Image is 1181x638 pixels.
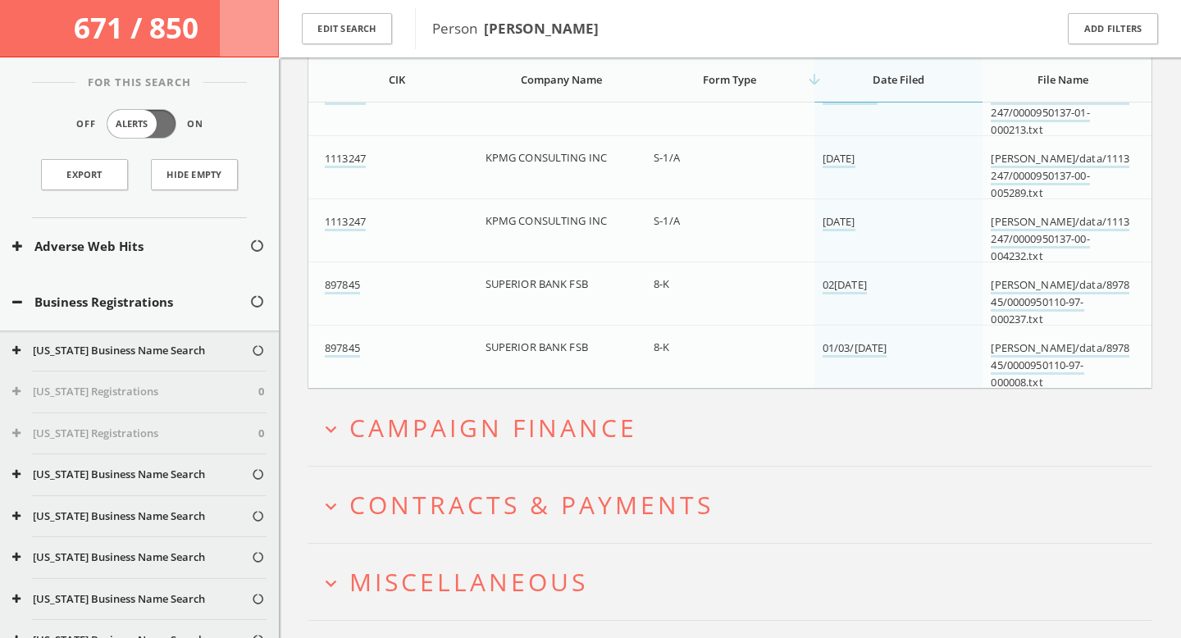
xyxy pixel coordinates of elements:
span: Contracts & Payments [349,488,714,522]
span: 8-K [654,276,669,291]
span: Form Type [703,72,756,87]
span: 0 [258,426,264,442]
button: Hide Empty [151,159,238,190]
span: Miscellaneous [349,565,588,599]
button: [US_STATE] Business Name Search [12,343,251,359]
a: [PERSON_NAME]/data/897845/0000950110-97-000237.txt [991,277,1129,329]
button: Adverse Web Hits [12,237,249,256]
button: expand_moreContracts & Payments [320,491,1152,518]
a: [DATE] [823,151,855,168]
button: Edit Search [302,13,392,45]
span: S-1/A [654,213,680,228]
i: expand_more [320,495,342,517]
span: CIK [389,72,405,87]
button: [US_STATE] Business Name Search [12,591,251,608]
button: [US_STATE] Business Name Search [12,508,251,525]
a: 1113247 [325,214,366,231]
a: Export [41,159,128,190]
i: expand_more [320,572,342,595]
span: For This Search [75,75,203,91]
span: Date Filed [873,72,924,87]
button: expand_moreCampaign Finance [320,414,1152,441]
i: arrow_downward [806,71,823,88]
span: Campaign Finance [349,411,637,444]
span: Company Name [521,72,602,87]
span: SUPERIOR BANK FSB [486,340,588,354]
span: Off [76,117,96,131]
span: KPMG CONSULTING INC [486,213,607,228]
button: Add Filters [1068,13,1158,45]
a: 897845 [325,277,360,294]
a: [PERSON_NAME]/data/897845/0000950110-97-000008.txt [991,340,1129,392]
a: 897845 [325,340,360,358]
button: expand_moreMiscellaneous [320,568,1152,595]
span: Person [432,19,599,38]
b: [PERSON_NAME] [484,19,599,38]
a: [PERSON_NAME]/data/1113247/0000950137-00-005289.txt [991,151,1129,203]
a: [PERSON_NAME]/data/1113247/0000950137-01-000213.txt [991,88,1129,139]
button: [US_STATE] Registrations [12,384,258,400]
span: S-1/A [654,150,680,165]
span: On [187,117,203,131]
i: expand_more [320,418,342,440]
span: File Name [1037,72,1088,87]
a: 01/03/[DATE] [823,340,887,358]
a: [PERSON_NAME]/data/1113247/0000950137-00-004232.txt [991,214,1129,266]
a: 1113247 [325,151,366,168]
button: [US_STATE] Business Name Search [12,467,251,483]
button: [US_STATE] Registrations [12,426,258,442]
button: Business Registrations [12,293,249,312]
span: 0 [258,384,264,400]
span: 671 / 850 [74,8,205,47]
span: 8-K [654,340,669,354]
a: [DATE] [823,214,855,231]
a: 02[DATE] [823,277,867,294]
span: SUPERIOR BANK FSB [486,276,588,291]
button: [US_STATE] Business Name Search [12,549,251,566]
span: KPMG CONSULTING INC [486,150,607,165]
